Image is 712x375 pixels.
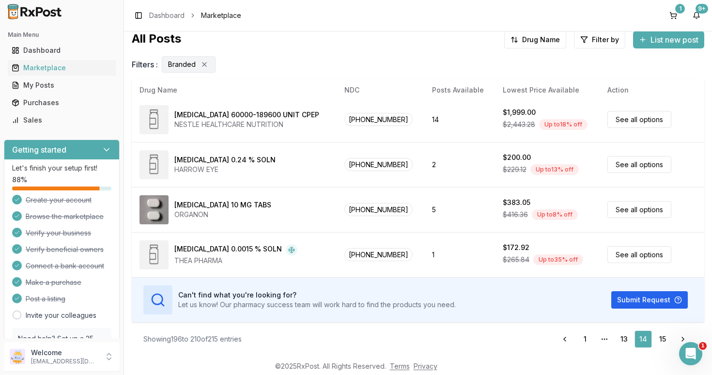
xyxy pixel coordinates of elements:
div: $383.05 [503,198,530,207]
img: User avatar [10,349,25,364]
span: Verify beneficial owners [26,245,104,254]
span: [PHONE_NUMBER] [344,248,413,261]
span: Make a purchase [26,278,81,287]
div: NESTLE HEALTHCARE NUTRITION [174,120,319,129]
p: Let's finish your setup first! [12,163,111,173]
div: Up to 18 % off [539,119,588,130]
td: 14 [424,97,495,142]
a: 14 [635,330,652,348]
div: $1,999.00 [503,108,536,117]
div: Purchases [12,98,112,108]
nav: pagination [555,330,693,348]
span: Filter by [592,35,619,45]
h2: Main Menu [8,31,116,39]
span: $229.12 [503,165,526,174]
button: Submit Request [611,291,688,309]
button: 9+ [689,8,704,23]
div: 1 [675,4,685,14]
a: Purchases [8,94,116,111]
button: Sales [4,112,120,128]
span: Filters : [132,59,158,70]
th: Lowest Price Available [495,78,600,102]
span: Browse the marketplace [26,212,104,221]
a: See all options [607,111,671,128]
div: [MEDICAL_DATA] 10 MG TABS [174,200,271,210]
td: 5 [424,187,495,232]
div: Showing 196 to 210 of 215 entries [143,334,242,344]
a: Terms [390,362,410,370]
div: Up to 35 % off [533,254,583,265]
div: 9+ [696,4,708,14]
div: ORGANON [174,210,271,219]
img: Zetia 10 MG TABS [139,195,169,224]
button: 1 [666,8,681,23]
button: List new post [633,31,704,48]
span: [PHONE_NUMBER] [344,203,413,216]
a: 1 [576,330,594,348]
div: $172.92 [503,243,529,252]
span: [PHONE_NUMBER] [344,113,413,126]
th: Action [600,78,704,102]
span: [PHONE_NUMBER] [344,158,413,171]
p: Need help? Set up a 25 minute call with our team to set up. [18,334,106,363]
h3: Can't find what you're looking for? [178,290,456,300]
button: Filter by [574,31,625,48]
button: My Posts [4,78,120,93]
div: Up to 13 % off [530,164,579,175]
nav: breadcrumb [149,11,241,20]
img: Zioptan 0.0015 % SOLN [139,240,169,269]
div: $200.00 [503,153,531,162]
button: Dashboard [4,43,120,58]
div: [MEDICAL_DATA] 0.24 % SOLN [174,155,276,165]
span: Create your account [26,195,92,205]
span: Verify your business [26,228,91,238]
div: Dashboard [12,46,112,55]
span: Marketplace [201,11,241,20]
p: Welcome [31,348,98,358]
button: Drug Name [504,31,566,48]
td: 2 [424,142,495,187]
a: Sales [8,111,116,129]
span: 1 [699,342,707,350]
p: [EMAIL_ADDRESS][DOMAIN_NAME] [31,358,98,365]
div: HARROW EYE [174,165,276,174]
a: Dashboard [149,11,185,20]
span: All Posts [132,31,181,48]
div: Marketplace [12,63,112,73]
a: Marketplace [8,59,116,77]
th: Drug Name [132,78,337,102]
td: 1 [424,232,495,277]
h3: Getting started [12,144,66,156]
p: Let us know! Our pharmacy success team will work hard to find the products you need. [178,300,456,310]
a: Go to previous page [555,330,574,348]
a: See all options [607,246,671,263]
span: $416.36 [503,210,528,219]
div: [MEDICAL_DATA] 0.0015 % SOLN [174,244,282,256]
button: Remove Branded filter [200,60,209,69]
div: [MEDICAL_DATA] 60000-189600 UNIT CPEP [174,110,319,120]
a: 13 [615,330,633,348]
img: Zenpep 60000-189600 UNIT CPEP [139,105,169,134]
span: Drug Name [522,35,560,45]
th: NDC [337,78,424,102]
a: List new post [633,36,704,46]
button: Purchases [4,95,120,110]
span: $2,443.28 [503,120,535,129]
a: Go to next page [673,330,693,348]
span: Connect a bank account [26,261,104,271]
a: 15 [654,330,671,348]
div: Up to 8 % off [532,209,578,220]
span: Branded [168,60,196,69]
a: See all options [607,156,671,173]
a: Invite your colleagues [26,311,96,320]
th: Posts Available [424,78,495,102]
a: My Posts [8,77,116,94]
span: Post a listing [26,294,65,304]
div: THEA PHARMA [174,256,297,266]
span: 88 % [12,175,27,185]
span: $265.84 [503,255,529,265]
a: See all options [607,201,671,218]
img: Zerviate 0.24 % SOLN [139,150,169,179]
div: My Posts [12,80,112,90]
